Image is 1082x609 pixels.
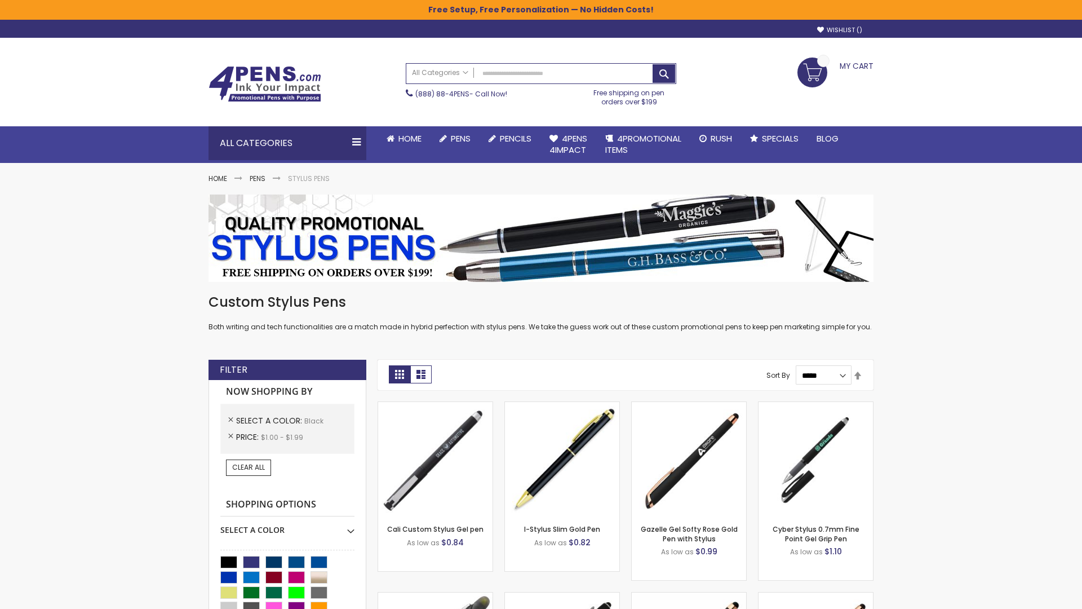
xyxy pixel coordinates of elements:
[451,133,471,144] span: Pens
[220,517,354,536] div: Select A Color
[690,126,741,151] a: Rush
[220,364,247,376] strong: Filter
[824,546,842,557] span: $1.10
[808,126,848,151] a: Blog
[605,133,681,156] span: 4PROMOTIONAL ITEMS
[759,592,873,602] a: Gazelle Gel Softy Rose Gold Pen with Stylus - ColorJet-Black
[790,547,823,557] span: As low as
[540,126,596,163] a: 4Pens4impact
[412,68,468,77] span: All Categories
[209,195,873,282] img: Stylus Pens
[304,416,323,426] span: Black
[387,524,484,534] a: Cali Custom Stylus Gel pen
[480,126,540,151] a: Pencils
[759,402,873,517] img: Cyber Stylus 0.7mm Fine Point Gel Grip Pen-Black
[288,174,330,183] strong: Stylus Pens
[632,401,746,411] a: Gazelle Gel Softy Rose Gold Pen with Stylus-Black
[773,524,859,543] a: Cyber Stylus 0.7mm Fine Point Gel Grip Pen
[661,547,694,557] span: As low as
[632,402,746,517] img: Gazelle Gel Softy Rose Gold Pen with Stylus-Black
[226,460,271,475] a: Clear All
[209,293,873,332] div: Both writing and tech functionalities are a match made in hybrid perfection with stylus pens. We ...
[250,174,265,183] a: Pens
[220,380,354,404] strong: Now Shopping by
[378,592,493,602] a: Souvenir® Jalan Highlighter Stylus Pen Combo-Black
[766,370,790,380] label: Sort By
[505,592,619,602] a: Custom Soft Touch® Metal Pens with Stylus-Black
[389,365,410,383] strong: Grid
[741,126,808,151] a: Specials
[524,524,600,534] a: I-Stylus Slim Gold Pen
[378,401,493,411] a: Cali Custom Stylus Gel pen-Black
[236,415,304,426] span: Select A Color
[711,133,732,144] span: Rush
[209,293,873,311] h1: Custom Stylus Pens
[505,401,619,411] a: I-Stylus Slim Gold-Black
[505,402,619,517] img: I-Stylus Slim Gold-Black
[549,133,587,156] span: 4Pens 4impact
[817,26,862,34] a: Wishlist
[641,524,738,543] a: Gazelle Gel Softy Rose Gold Pen with Stylus
[236,431,261,443] span: Price
[762,133,799,144] span: Specials
[500,133,531,144] span: Pencils
[441,537,464,548] span: $0.84
[398,133,422,144] span: Home
[261,433,303,442] span: $1.00 - $1.99
[209,174,227,183] a: Home
[534,538,567,548] span: As low as
[695,546,717,557] span: $0.99
[415,89,469,99] a: (888) 88-4PENS
[378,402,493,517] img: Cali Custom Stylus Gel pen-Black
[415,89,507,99] span: - Call Now!
[632,592,746,602] a: Islander Softy Rose Gold Gel Pen with Stylus-Black
[209,126,366,160] div: All Categories
[569,537,591,548] span: $0.82
[759,401,873,411] a: Cyber Stylus 0.7mm Fine Point Gel Grip Pen-Black
[431,126,480,151] a: Pens
[209,66,321,102] img: 4Pens Custom Pens and Promotional Products
[378,126,431,151] a: Home
[596,126,690,163] a: 4PROMOTIONALITEMS
[407,538,440,548] span: As low as
[220,493,354,517] strong: Shopping Options
[817,133,839,144] span: Blog
[406,64,474,82] a: All Categories
[232,462,265,472] span: Clear All
[582,84,677,107] div: Free shipping on pen orders over $199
